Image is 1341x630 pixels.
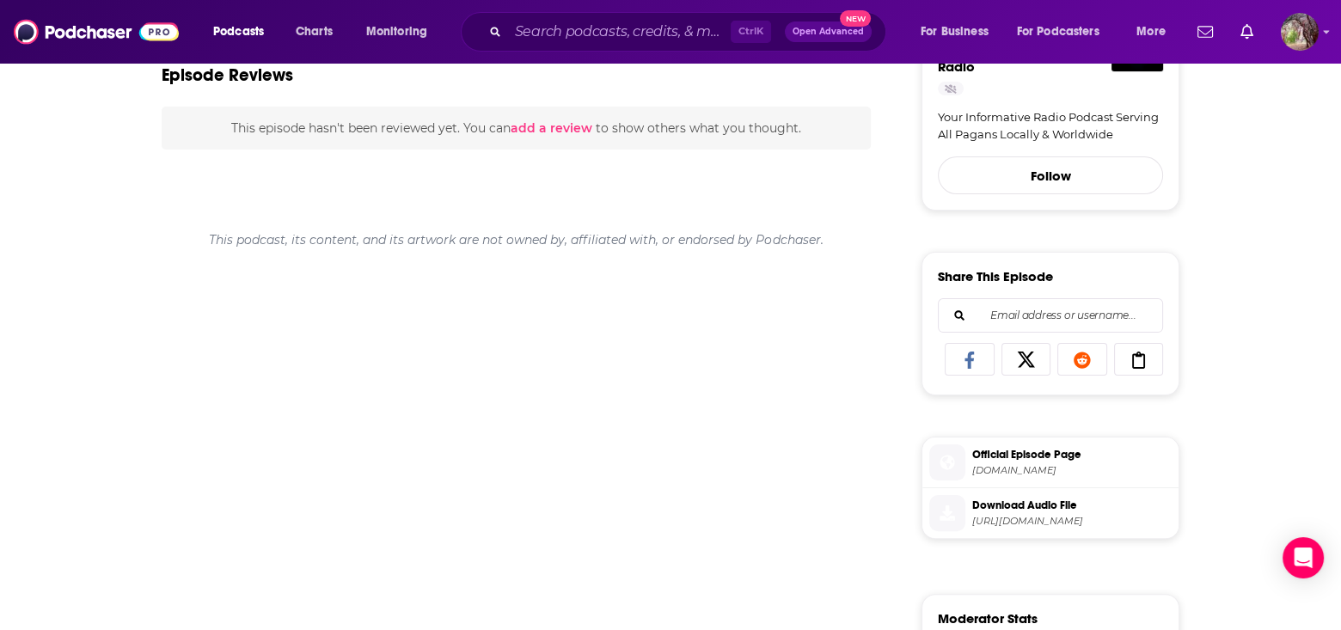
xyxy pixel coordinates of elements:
[1124,18,1187,46] button: open menu
[477,12,903,52] div: Search podcasts, credits, & more...
[14,15,179,48] img: Podchaser - Follow, Share and Rate Podcasts
[938,156,1163,194] button: Follow
[1283,537,1324,578] div: Open Intercom Messenger
[201,18,286,46] button: open menu
[938,109,1163,143] a: Your Informative Radio Podcast Serving All Pagans Locally & Worldwide
[938,268,1053,284] h3: Share This Episode
[511,119,592,138] button: add a review
[1001,343,1051,376] a: Share on X/Twitter
[354,18,450,46] button: open menu
[231,120,801,136] span: This episode hasn't been reviewed yet. You can to show others what you thought.
[929,495,1172,531] a: Download Audio File[URL][DOMAIN_NAME]
[938,610,1038,627] h3: Moderator Stats
[945,343,995,376] a: Share on Facebook
[1281,13,1319,51] img: User Profile
[909,18,1010,46] button: open menu
[972,515,1172,528] span: https://mcdn.podbean.com/mf/web/ta4zyu/Abigail_Spinner_McBride8np1p.mp3
[972,464,1172,477] span: IAPN.podbean.com
[1281,13,1319,51] span: Logged in as MSanz
[929,444,1172,480] a: Official Episode Page[DOMAIN_NAME]
[1057,343,1107,376] a: Share on Reddit
[1136,20,1166,44] span: More
[785,21,872,42] button: Open AdvancedNew
[1006,18,1124,46] button: open menu
[1017,20,1099,44] span: For Podcasters
[162,64,293,86] h3: Episode Reviews
[952,299,1148,332] input: Email address or username...
[285,18,343,46] a: Charts
[938,298,1163,333] div: Search followers
[508,18,731,46] input: Search podcasts, credits, & more...
[366,20,427,44] span: Monitoring
[162,218,871,261] div: This podcast, its content, and its artwork are not owned by, affiliated with, or endorsed by Podc...
[1281,13,1319,51] button: Show profile menu
[972,498,1172,513] span: Download Audio File
[1191,17,1220,46] a: Show notifications dropdown
[296,20,333,44] span: Charts
[213,20,264,44] span: Podcasts
[1234,17,1260,46] a: Show notifications dropdown
[840,10,871,27] span: New
[793,28,864,36] span: Open Advanced
[972,447,1172,462] span: Official Episode Page
[731,21,771,43] span: Ctrl K
[921,20,989,44] span: For Business
[1114,343,1164,376] a: Copy Link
